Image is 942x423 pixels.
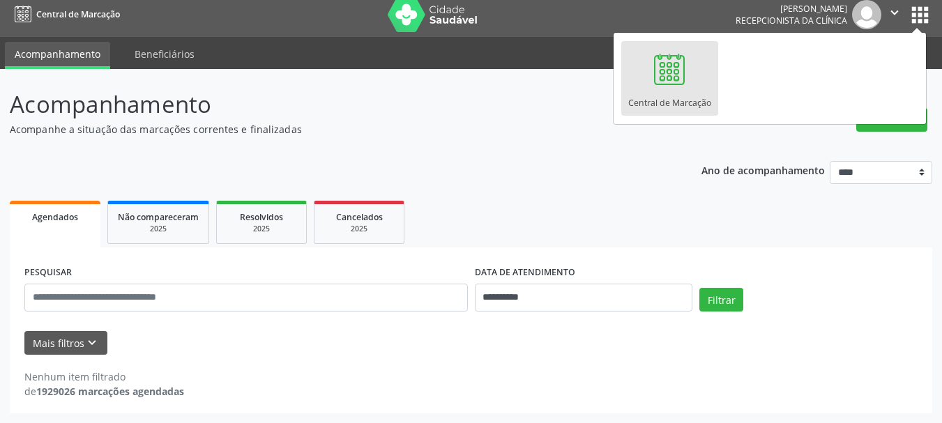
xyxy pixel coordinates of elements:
[621,41,718,116] a: Central de Marcação
[36,8,120,20] span: Central de Marcação
[240,211,283,223] span: Resolvidos
[324,224,394,234] div: 2025
[699,288,743,312] button: Filtrar
[24,384,184,399] div: de
[227,224,296,234] div: 2025
[118,211,199,223] span: Não compareceram
[10,122,655,137] p: Acompanhe a situação das marcações correntes e finalizadas
[10,3,120,26] a: Central de Marcação
[10,87,655,122] p: Acompanhamento
[125,42,204,66] a: Beneficiários
[84,335,100,351] i: keyboard_arrow_down
[336,211,383,223] span: Cancelados
[32,211,78,223] span: Agendados
[736,15,847,26] span: Recepcionista da clínica
[908,3,932,27] button: apps
[701,161,825,178] p: Ano de acompanhamento
[475,262,575,284] label: DATA DE ATENDIMENTO
[118,224,199,234] div: 2025
[887,5,902,20] i: 
[736,3,847,15] div: [PERSON_NAME]
[24,369,184,384] div: Nenhum item filtrado
[5,42,110,69] a: Acompanhamento
[24,331,107,355] button: Mais filtroskeyboard_arrow_down
[24,262,72,284] label: PESQUISAR
[36,385,184,398] strong: 1929026 marcações agendadas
